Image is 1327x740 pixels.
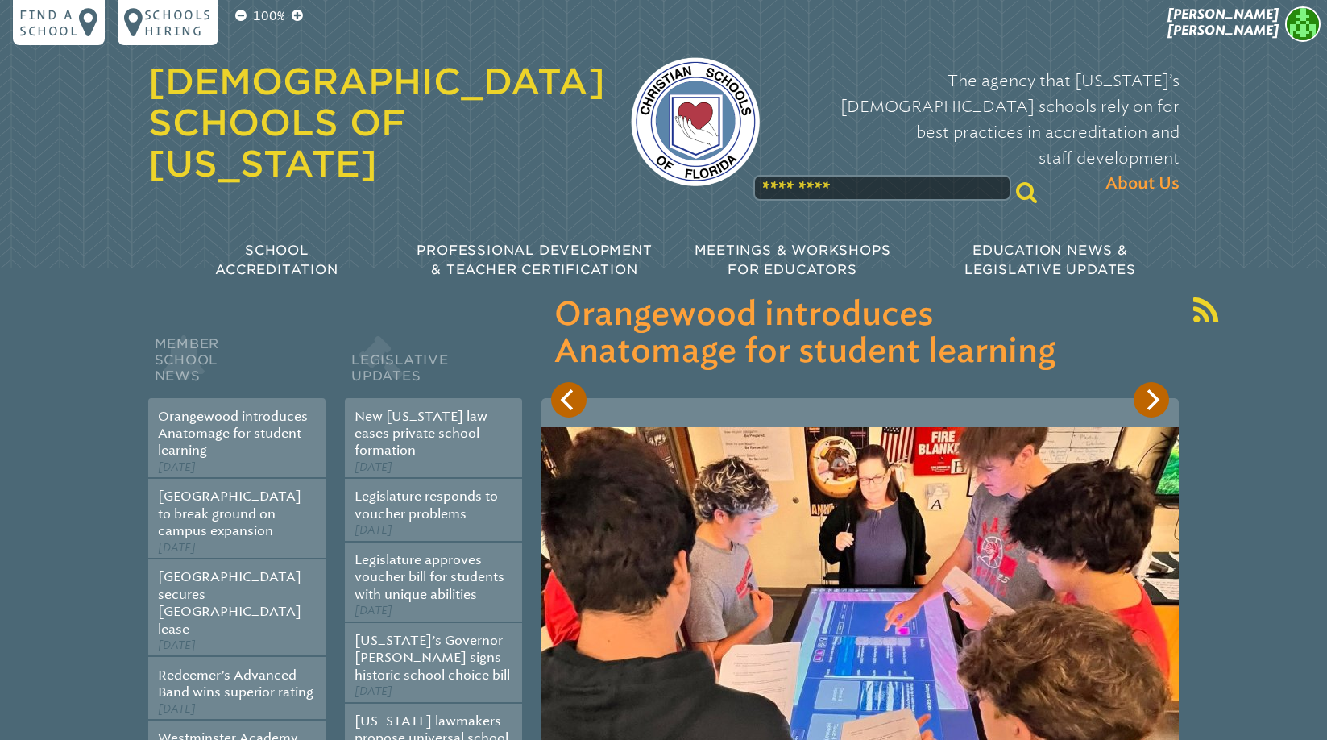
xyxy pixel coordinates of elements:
[144,6,212,39] p: Schools Hiring
[158,409,308,459] a: Orangewood introduces Anatomage for student learning
[1134,382,1169,418] button: Next
[786,68,1180,197] p: The agency that [US_STATE]’s [DEMOGRAPHIC_DATA] schools rely on for best practices in accreditati...
[19,6,79,39] p: Find a school
[158,667,313,700] a: Redeemer’s Advanced Band wins superior rating
[355,488,498,521] a: Legislature responds to voucher problems
[1105,171,1180,197] span: About Us
[964,243,1136,277] span: Education News & Legislative Updates
[695,243,891,277] span: Meetings & Workshops for Educators
[355,604,392,617] span: [DATE]
[417,243,652,277] span: Professional Development & Teacher Certification
[355,633,510,683] a: [US_STATE]’s Governor [PERSON_NAME] signs historic school choice bill
[355,409,487,459] a: New [US_STATE] law eases private school formation
[551,382,587,418] button: Previous
[355,523,392,537] span: [DATE]
[355,460,392,474] span: [DATE]
[355,552,504,602] a: Legislature approves voucher bill for students with unique abilities
[158,638,196,652] span: [DATE]
[158,488,301,538] a: [GEOGRAPHIC_DATA] to break ground on campus expansion
[250,6,288,26] p: 100%
[554,297,1166,371] h3: Orangewood introduces Anatomage for student learning
[158,541,196,555] span: [DATE]
[215,243,338,277] span: School Accreditation
[631,57,760,186] img: csf-logo-web-colors.png
[148,60,605,185] a: [DEMOGRAPHIC_DATA] Schools of [US_STATE]
[158,460,196,474] span: [DATE]
[148,332,326,398] h2: Member School News
[1167,6,1279,38] span: [PERSON_NAME] [PERSON_NAME]
[355,684,392,698] span: [DATE]
[1285,6,1321,42] img: 91ec4dec541e8aadac0654f2b8fb95f1
[158,702,196,716] span: [DATE]
[345,332,522,398] h2: Legislative Updates
[158,569,301,636] a: [GEOGRAPHIC_DATA] secures [GEOGRAPHIC_DATA] lease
